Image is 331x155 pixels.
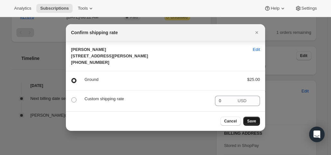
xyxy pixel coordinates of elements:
span: $25.00 [247,77,260,82]
button: Edit [249,44,264,55]
p: Custom shipping rate [85,96,210,102]
span: Save [247,119,256,124]
span: Help [271,6,279,11]
span: Edit [253,46,260,53]
p: Ground [85,76,237,83]
button: Tools [74,4,98,13]
button: Analytics [10,4,35,13]
button: Close [252,28,261,37]
span: USD [238,98,246,103]
button: Help [260,4,290,13]
span: Analytics [14,6,31,11]
button: Settings [291,4,321,13]
button: Save [243,117,260,126]
button: Cancel [220,117,241,126]
button: Subscriptions [36,4,73,13]
span: [PERSON_NAME] [STREET_ADDRESS][PERSON_NAME] [PHONE_NUMBER] [71,47,148,65]
span: Cancel [224,119,237,124]
h2: Confirm shipping rate [71,29,118,36]
span: Tools [78,6,88,11]
span: Subscriptions [40,6,69,11]
span: Settings [301,6,317,11]
div: Open Intercom Messenger [309,127,325,142]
